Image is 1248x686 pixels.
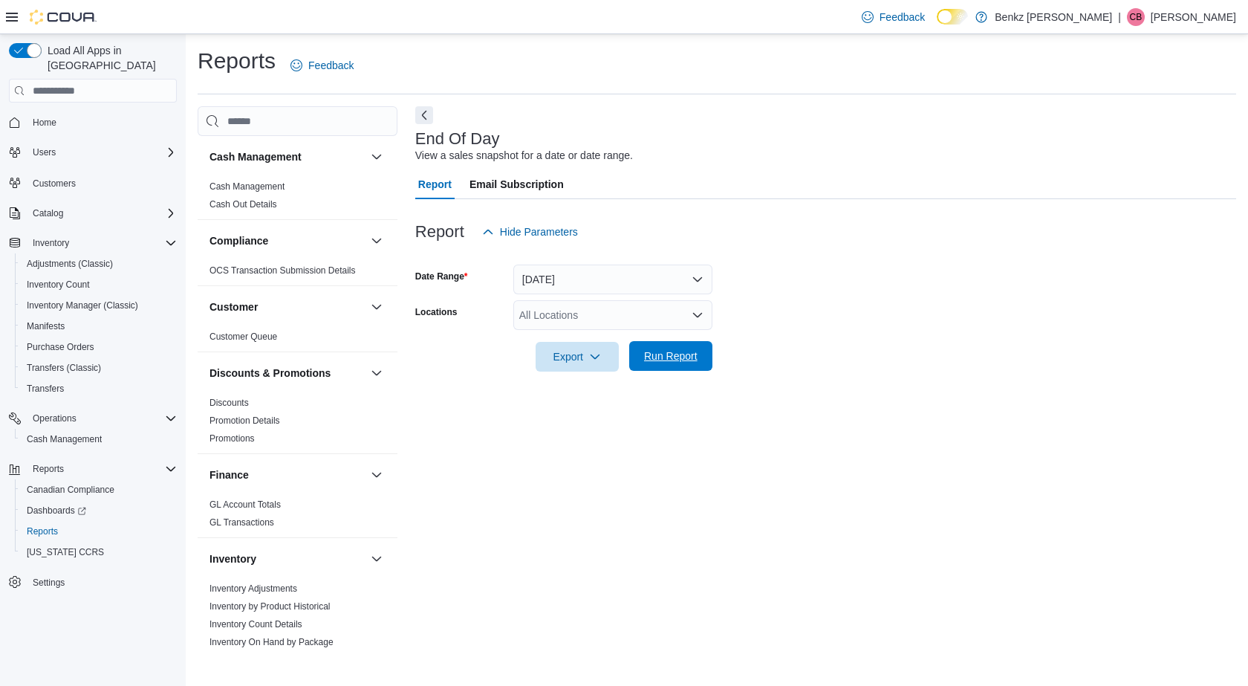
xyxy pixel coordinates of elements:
[21,317,71,335] a: Manifests
[15,295,183,316] button: Inventory Manager (Classic)
[1151,8,1236,26] p: [PERSON_NAME]
[21,359,177,377] span: Transfers (Classic)
[15,429,183,450] button: Cash Management
[368,550,386,568] button: Inventory
[21,276,177,294] span: Inventory Count
[21,317,177,335] span: Manifests
[209,467,365,482] button: Finance
[209,265,356,276] span: OCS Transaction Submission Details
[15,378,183,399] button: Transfers
[209,149,365,164] button: Cash Management
[209,601,331,612] span: Inventory by Product Historical
[27,460,70,478] button: Reports
[198,328,397,352] div: Customer
[27,410,177,427] span: Operations
[27,114,62,132] a: Home
[21,380,177,398] span: Transfers
[209,499,281,510] a: GL Account Totals
[33,178,76,190] span: Customers
[198,262,397,285] div: Compliance
[21,338,100,356] a: Purchase Orders
[21,297,144,314] a: Inventory Manager (Classic)
[21,430,177,448] span: Cash Management
[469,169,564,199] span: Email Subscription
[21,522,177,540] span: Reports
[692,309,703,321] button: Open list of options
[27,573,177,592] span: Settings
[15,316,183,337] button: Manifests
[415,130,500,148] h3: End Of Day
[198,394,397,453] div: Discounts & Promotions
[209,331,277,343] span: Customer Queue
[27,505,86,517] span: Dashboards
[27,433,102,445] span: Cash Management
[30,10,97,25] img: Cova
[3,233,183,253] button: Inventory
[33,237,69,249] span: Inventory
[209,583,297,595] span: Inventory Adjustments
[15,253,183,274] button: Adjustments (Classic)
[27,143,62,161] button: Users
[21,255,177,273] span: Adjustments (Classic)
[368,466,386,484] button: Finance
[415,223,464,241] h3: Report
[27,383,64,395] span: Transfers
[209,415,280,426] a: Promotion Details
[21,297,177,314] span: Inventory Manager (Classic)
[33,577,65,589] span: Settings
[3,572,183,593] button: Settings
[536,342,619,372] button: Export
[209,265,356,276] a: OCS Transaction Submission Details
[3,172,183,193] button: Customers
[209,300,258,314] h3: Customer
[545,342,610,372] span: Export
[42,43,177,73] span: Load All Apps in [GEOGRAPHIC_DATA]
[209,233,268,248] h3: Compliance
[15,542,183,563] button: [US_STATE] CCRS
[27,204,69,222] button: Catalog
[856,2,931,32] a: Feedback
[27,173,177,192] span: Customers
[209,619,302,630] a: Inventory Count Details
[21,481,177,499] span: Canadian Compliance
[21,338,177,356] span: Purchase Orders
[209,149,302,164] h3: Cash Management
[15,357,183,378] button: Transfers (Classic)
[995,8,1112,26] p: Benkz [PERSON_NAME]
[209,181,285,192] a: Cash Management
[198,178,397,219] div: Cash Management
[3,111,183,133] button: Home
[3,203,183,224] button: Catalog
[644,349,698,363] span: Run Report
[209,397,249,409] span: Discounts
[209,637,334,647] a: Inventory On Hand by Package
[209,300,365,314] button: Customer
[27,525,58,537] span: Reports
[21,543,177,561] span: Washington CCRS
[27,175,82,192] a: Customers
[21,522,64,540] a: Reports
[368,364,386,382] button: Discounts & Promotions
[629,341,712,371] button: Run Report
[209,551,365,566] button: Inventory
[1118,8,1121,26] p: |
[27,234,177,252] span: Inventory
[21,481,120,499] a: Canadian Compliance
[1130,8,1143,26] span: CB
[198,496,397,537] div: Finance
[209,636,334,648] span: Inventory On Hand by Package
[209,517,274,528] a: GL Transactions
[27,204,177,222] span: Catalog
[418,169,452,199] span: Report
[209,467,249,482] h3: Finance
[27,341,94,353] span: Purchase Orders
[15,521,183,542] button: Reports
[27,300,138,311] span: Inventory Manager (Classic)
[209,433,255,444] span: Promotions
[368,298,386,316] button: Customer
[27,410,82,427] button: Operations
[33,117,56,129] span: Home
[415,271,468,282] label: Date Range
